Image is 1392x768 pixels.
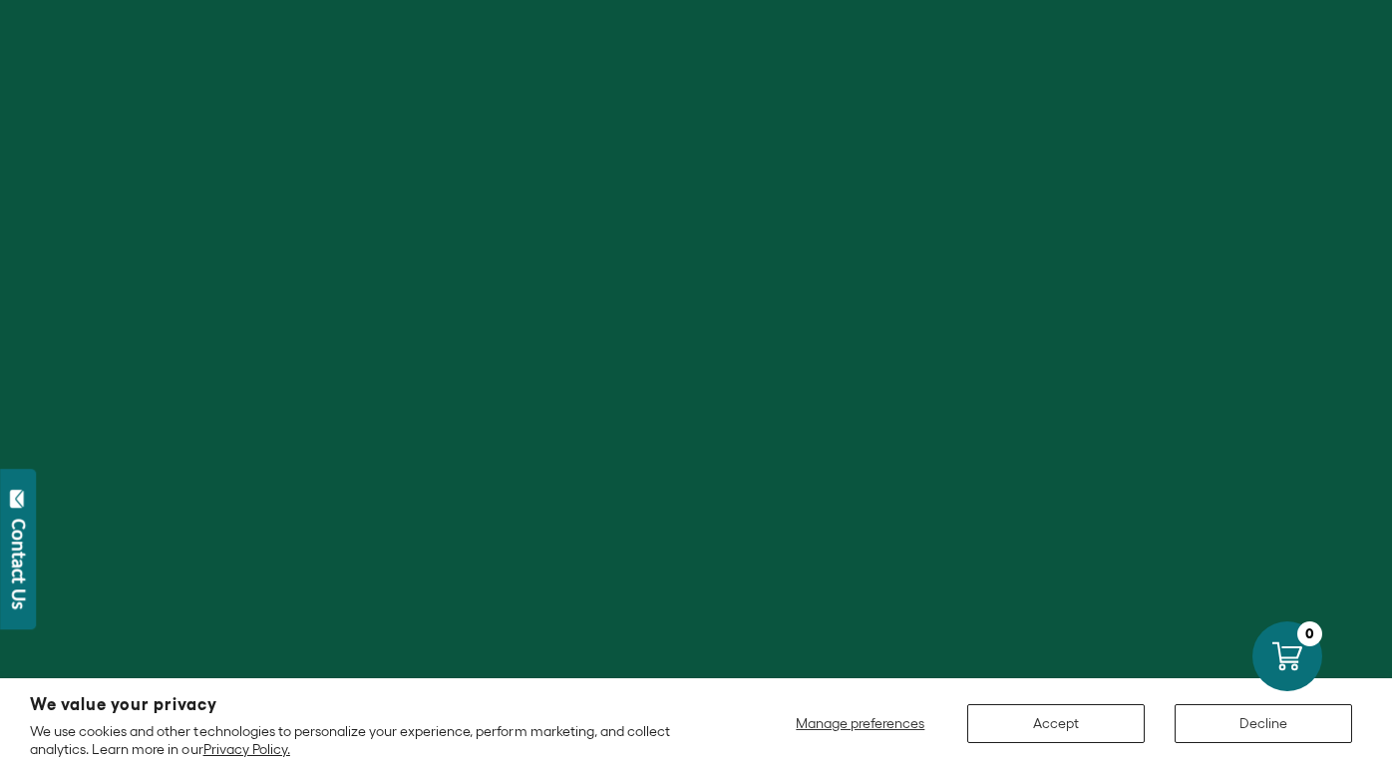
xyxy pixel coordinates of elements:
[784,704,937,743] button: Manage preferences
[1297,621,1322,646] div: 0
[203,741,290,757] a: Privacy Policy.
[967,704,1145,743] button: Accept
[796,715,924,731] span: Manage preferences
[30,722,717,758] p: We use cookies and other technologies to personalize your experience, perform marketing, and coll...
[30,696,717,713] h2: We value your privacy
[1175,704,1352,743] button: Decline
[9,519,29,609] div: Contact Us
